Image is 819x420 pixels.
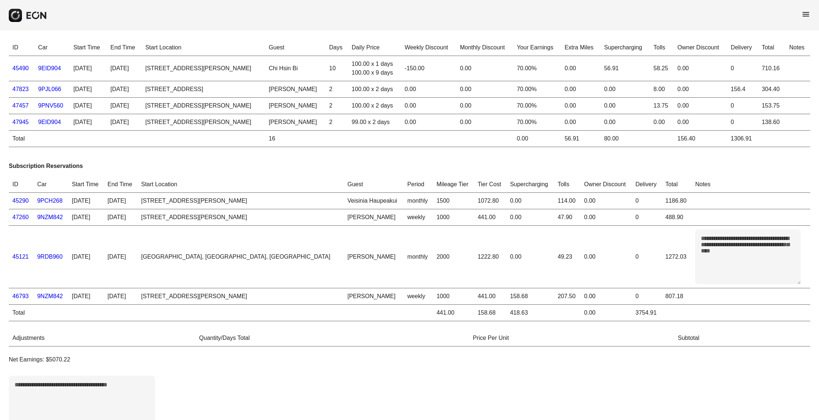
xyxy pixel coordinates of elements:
td: [STREET_ADDRESS] [141,81,265,98]
th: Tier Cost [474,176,506,193]
td: [DATE] [104,193,137,209]
td: 0.00 [506,193,554,209]
td: weekly [404,288,433,305]
td: 0 [727,56,758,81]
a: 47260 [12,214,29,220]
th: Weekly Discount [401,40,456,56]
td: 80.00 [600,131,650,147]
td: 16 [265,131,325,147]
td: 70.00% [513,81,561,98]
th: Supercharging [506,176,554,193]
span: menu [801,10,810,19]
a: 47945 [12,119,29,125]
td: 153.75 [758,98,785,114]
td: 807.18 [662,288,692,305]
th: End Time [107,40,141,56]
td: 1186.80 [662,193,692,209]
td: 0.00 [581,305,632,321]
div: 100.00 x 2 days [352,85,397,94]
td: [DATE] [70,81,107,98]
div: 100.00 x 9 days [352,68,397,77]
td: 0.00 [581,193,632,209]
th: Total [758,40,785,56]
a: 9NZM842 [37,214,63,220]
td: 70.00% [513,98,561,114]
td: 488.90 [662,209,692,226]
td: [STREET_ADDRESS][PERSON_NAME] [141,114,265,131]
a: 47823 [12,86,29,92]
td: 114.00 [554,193,580,209]
td: 710.16 [758,56,785,81]
td: 0.00 [600,114,650,131]
td: 0.00 [456,56,513,81]
td: 441.00 [474,288,506,305]
th: Monthly Discount [456,40,513,56]
td: 70.00% [513,56,561,81]
td: 56.91 [600,56,650,81]
td: 13.75 [650,98,673,114]
td: 49.23 [554,226,580,288]
th: Daily Price [348,40,401,56]
td: 0.00 [513,131,561,147]
td: 0.00 [561,114,600,131]
td: [DATE] [104,209,137,226]
div: 100.00 x 2 days [352,101,397,110]
a: 47457 [12,102,29,109]
td: 0 [632,288,662,305]
td: 0.00 [674,56,727,81]
th: Days [325,40,348,56]
td: 0.00 [456,114,513,131]
th: Subtotal [674,330,810,346]
th: Mileage Tier [433,176,474,193]
td: 0 [632,209,662,226]
td: 441.00 [474,209,506,226]
th: Supercharging [600,40,650,56]
td: [DATE] [107,114,141,131]
td: monthly [404,226,433,288]
td: 0.00 [600,98,650,114]
td: monthly [404,193,433,209]
th: Quantity/Days Total [196,330,469,346]
td: [DATE] [68,193,104,209]
td: 1000 [433,209,474,226]
td: 0.00 [674,98,727,114]
th: ID [9,40,34,56]
td: 418.63 [506,305,554,321]
h3: Subscription Reservations [9,162,810,170]
td: [DATE] [107,81,141,98]
th: Start Location [141,40,265,56]
th: Owner Discount [674,40,727,56]
a: 9PJL066 [38,86,61,92]
a: 45290 [12,198,29,204]
td: 207.50 [554,288,580,305]
a: 9RDB960 [37,254,63,260]
th: Start Time [70,40,107,56]
td: [DATE] [104,226,137,288]
td: -150.00 [401,56,456,81]
td: 158.68 [474,305,506,321]
td: 138.60 [758,114,785,131]
td: 8.00 [650,81,673,98]
td: 1272.03 [662,226,692,288]
td: 1072.80 [474,193,506,209]
td: [STREET_ADDRESS][PERSON_NAME] [137,288,344,305]
td: [DATE] [68,209,104,226]
td: [PERSON_NAME] [344,288,404,305]
td: 0.00 [674,114,727,131]
th: Total [662,176,692,193]
th: Start Location [137,176,344,193]
td: [GEOGRAPHIC_DATA], [GEOGRAPHIC_DATA], [GEOGRAPHIC_DATA] [137,226,344,288]
td: 0.00 [581,288,632,305]
td: 3754.91 [632,305,662,321]
td: 58.25 [650,56,673,81]
td: 0.00 [600,81,650,98]
th: Adjustments [9,330,196,346]
td: 0 [727,98,758,114]
td: 56.91 [561,131,600,147]
td: Total [9,305,34,321]
a: 46793 [12,293,29,299]
td: [PERSON_NAME] [344,209,404,226]
th: Start Time [68,176,104,193]
a: 9PNV560 [38,102,63,109]
td: 304.40 [758,81,785,98]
